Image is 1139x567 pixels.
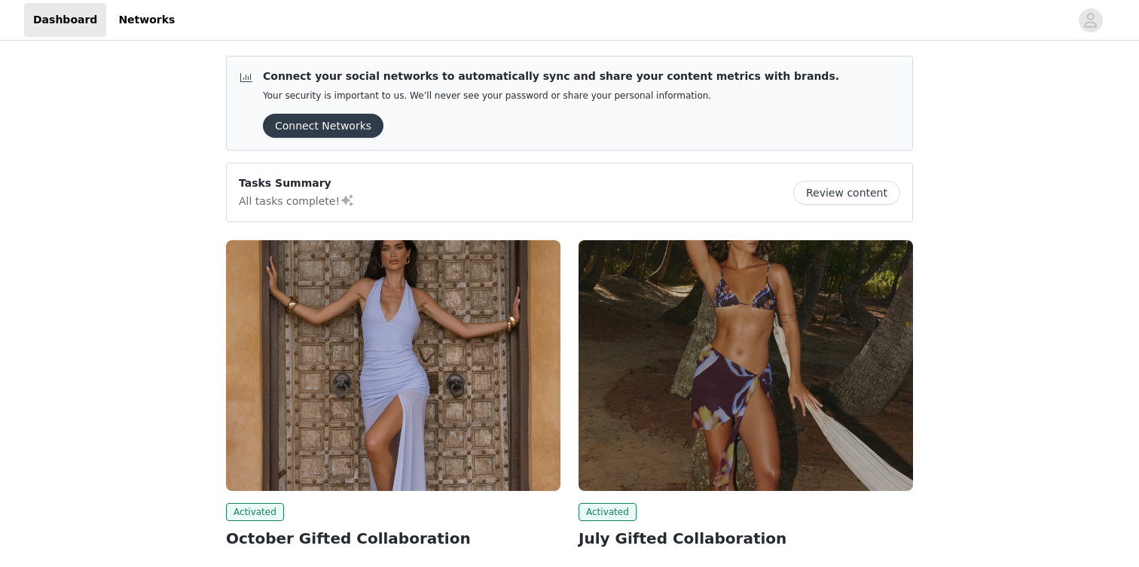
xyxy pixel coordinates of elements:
[226,503,284,521] span: Activated
[1083,8,1098,32] div: avatar
[579,527,913,550] h2: July Gifted Collaboration
[263,90,839,102] p: Your security is important to us. We’ll never see your password or share your personal information.
[263,69,839,84] p: Connect your social networks to automatically sync and share your content metrics with brands.
[239,175,355,191] p: Tasks Summary
[226,527,560,550] h2: October Gifted Collaboration
[793,181,900,205] button: Review content
[239,191,355,209] p: All tasks complete!
[109,3,184,37] a: Networks
[226,240,560,491] img: Peppermayo EU
[24,3,106,37] a: Dashboard
[579,240,913,491] img: Peppermayo AUS
[579,503,637,521] span: Activated
[263,114,383,138] button: Connect Networks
